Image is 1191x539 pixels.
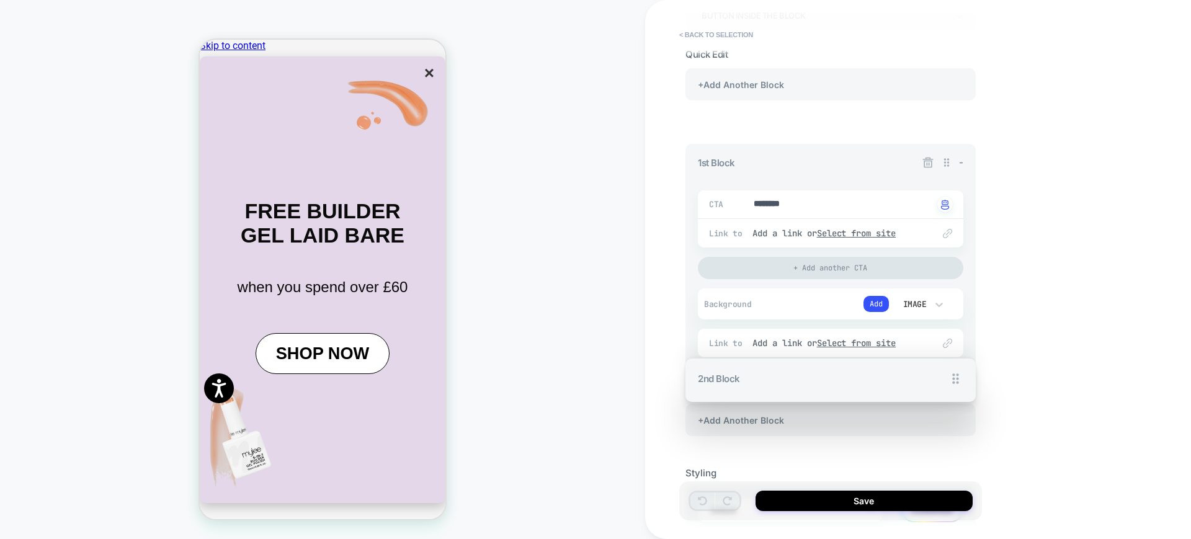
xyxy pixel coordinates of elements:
[943,229,952,238] img: edit
[221,23,238,44] button: ×
[698,257,963,279] div: + Add another CTA
[959,156,963,168] span: -
[709,199,725,210] span: CTA
[698,373,740,385] span: 2nd Block
[863,296,889,312] button: Add
[752,228,921,239] div: Add a link or
[114,6,249,141] img: gel-strip
[38,239,208,256] div: when you spend over £60
[702,7,947,24] div: Button inside the block
[817,228,896,239] u: Select from site
[901,299,927,310] div: Image
[709,228,746,239] span: Link to
[56,293,190,334] a: SHOP NOW
[25,159,221,208] h1: FREE BUILDER GEL LAID BARE
[698,157,735,169] span: 1st Block
[685,48,728,60] span: Quick Edit
[941,200,949,210] img: edit with ai
[704,299,765,310] span: Background
[673,25,759,45] button: < Back to selection
[685,68,976,100] div: +Add Another Block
